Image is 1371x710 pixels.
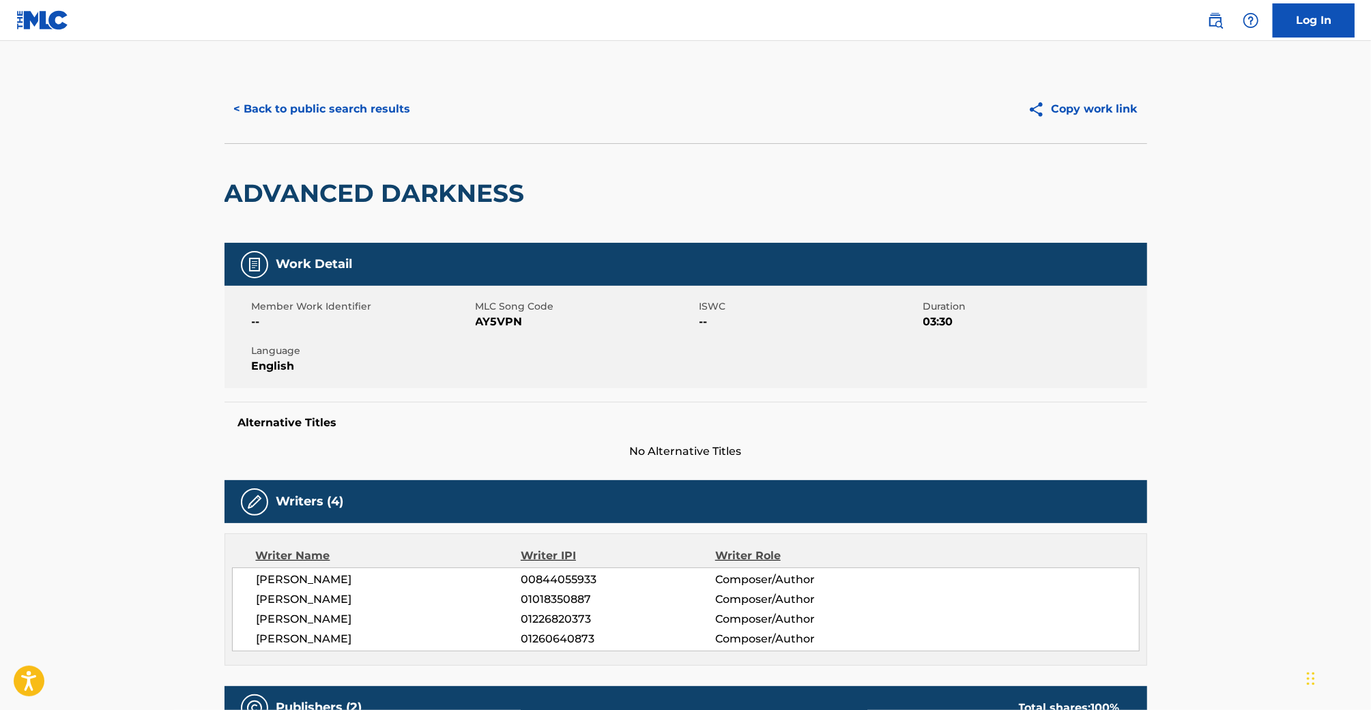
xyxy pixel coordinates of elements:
[521,631,715,647] span: 01260640873
[521,611,715,627] span: 01226820373
[225,443,1147,460] span: No Alternative Titles
[16,10,69,30] img: MLC Logo
[257,611,521,627] span: [PERSON_NAME]
[715,631,892,647] span: Composer/Author
[715,572,892,588] span: Composer/Author
[715,591,892,608] span: Composer/Author
[923,299,1144,314] span: Duration
[252,344,472,358] span: Language
[699,299,920,314] span: ISWC
[1202,7,1229,34] a: Public Search
[225,178,532,209] h2: ADVANCED DARKNESS
[276,256,353,272] h5: Work Detail
[257,572,521,588] span: [PERSON_NAME]
[276,494,344,509] h5: Writers (4)
[225,92,420,126] button: < Back to public search results
[1307,658,1315,699] div: Drag
[1028,101,1052,118] img: Copy work link
[257,591,521,608] span: [PERSON_NAME]
[1273,3,1355,38] a: Log In
[246,494,263,510] img: Writers
[521,591,715,608] span: 01018350887
[476,299,696,314] span: MLC Song Code
[715,611,892,627] span: Composer/Author
[257,631,521,647] span: [PERSON_NAME]
[1018,92,1147,126] button: Copy work link
[1303,645,1371,710] iframe: Chat Widget
[246,256,263,273] img: Work Detail
[1243,12,1259,29] img: help
[476,314,696,330] span: AY5VPN
[238,416,1134,430] h5: Alternative Titles
[923,314,1144,330] span: 03:30
[252,299,472,314] span: Member Work Identifier
[521,548,715,564] div: Writer IPI
[521,572,715,588] span: 00844055933
[715,548,892,564] div: Writer Role
[1207,12,1224,29] img: search
[256,548,521,564] div: Writer Name
[252,314,472,330] span: --
[252,358,472,374] span: English
[699,314,920,330] span: --
[1237,7,1265,34] div: Help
